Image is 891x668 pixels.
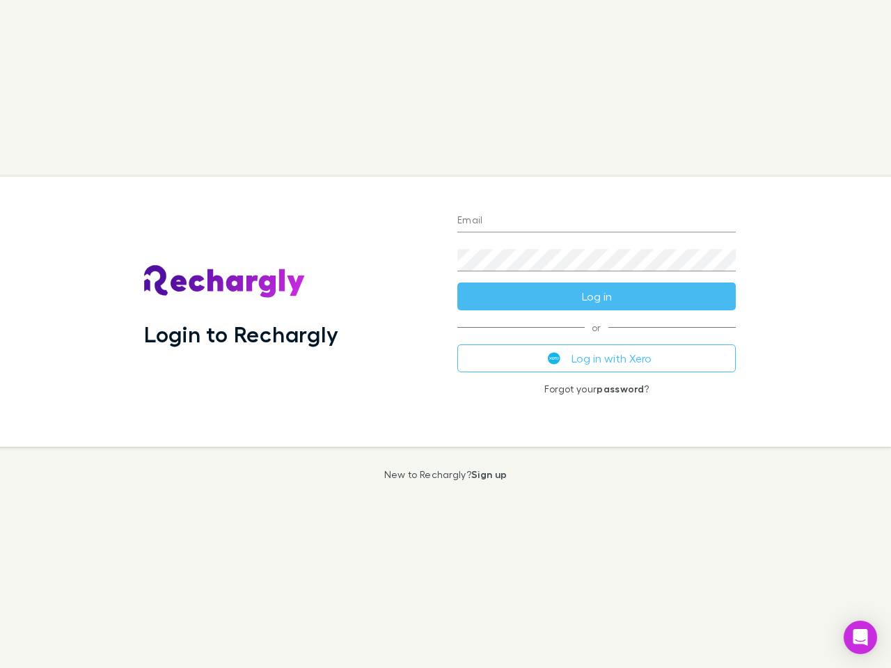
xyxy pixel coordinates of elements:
a: Sign up [471,468,507,480]
span: or [457,327,736,328]
div: Open Intercom Messenger [844,621,877,654]
p: New to Rechargly? [384,469,507,480]
a: password [597,383,644,395]
img: Xero's logo [548,352,560,365]
p: Forgot your ? [457,383,736,395]
button: Log in [457,283,736,310]
button: Log in with Xero [457,344,736,372]
h1: Login to Rechargly [144,321,338,347]
img: Rechargly's Logo [144,265,306,299]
